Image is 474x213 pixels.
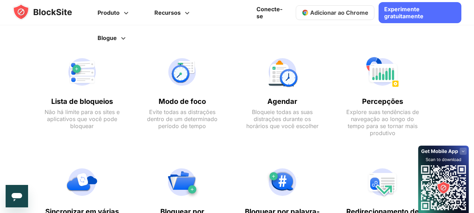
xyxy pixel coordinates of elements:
a: Experimente gratuitamente [379,2,461,23]
font: Experimente gratuitamente [384,6,423,20]
font: Adicionar ao Chrome [310,9,368,16]
font: Modo de foco [159,97,206,106]
img: blocksite-icon.5d769676.svg [13,4,86,20]
font: Produto [98,9,120,16]
font: Percepções [362,97,403,106]
font: Conecte-se [256,6,282,20]
font: Recursos [154,9,181,16]
font: Não há limite para os sites e aplicativos que você pode bloquear [45,108,120,129]
a: Blogue [86,25,140,51]
iframe: Botão para abrir uma janela de mensagens [6,185,28,207]
font: Explore suas tendências de navegação ao longo do tempo para se tornar mais produtivo [346,108,419,137]
font: Evite todas as distrações dentro de um determinado período de tempo [147,108,218,129]
a: Conecte-se [252,1,291,25]
a: Adicionar ao Chrome [296,5,374,20]
font: Bloqueie todas as suas distrações durante os horários que você escolher [246,108,319,129]
font: Agendar [267,97,297,106]
font: Lista de bloqueios [51,97,113,106]
font: Blogue [98,34,117,41]
img: chrome-icon.svg [302,9,309,16]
